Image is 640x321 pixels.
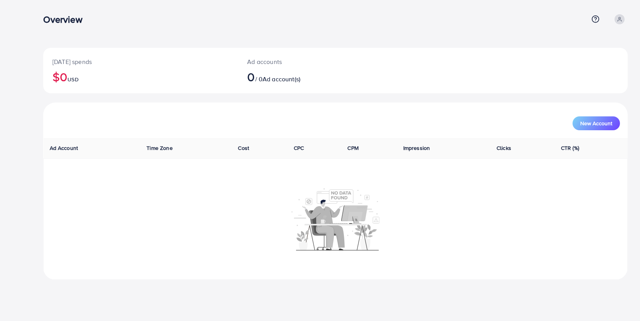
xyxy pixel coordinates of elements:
[294,144,304,152] span: CPC
[263,75,300,83] span: Ad account(s)
[52,57,229,66] p: [DATE] spends
[50,144,78,152] span: Ad Account
[67,76,78,83] span: USD
[291,187,379,250] img: No account
[247,57,375,66] p: Ad accounts
[580,121,612,126] span: New Account
[247,68,255,86] span: 0
[347,144,358,152] span: CPM
[43,14,88,25] h3: Overview
[561,144,579,152] span: CTR (%)
[497,144,511,152] span: Clicks
[52,69,229,84] h2: $0
[147,144,172,152] span: Time Zone
[573,116,620,130] button: New Account
[247,69,375,84] h2: / 0
[238,144,249,152] span: Cost
[403,144,430,152] span: Impression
